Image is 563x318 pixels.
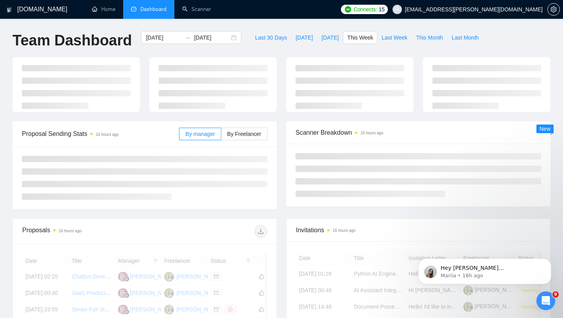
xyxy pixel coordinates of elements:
[416,33,443,42] span: This Month
[185,34,191,41] span: to
[382,33,407,42] span: Last Week
[13,31,132,50] h1: Team Dashboard
[317,31,343,44] button: [DATE]
[552,291,559,298] span: 9
[360,131,383,135] time: 16 hours ago
[146,33,181,42] input: Start date
[447,31,483,44] button: Last Month
[22,129,179,139] span: Proposal Sending Stats
[548,6,559,13] span: setting
[333,228,355,233] time: 16 hours ago
[394,7,400,12] span: user
[347,33,373,42] span: This Week
[345,6,351,13] img: upwork-logo.png
[547,3,560,16] button: setting
[251,31,291,44] button: Last 30 Days
[296,128,541,137] span: Scanner Breakdown
[547,6,560,13] a: setting
[379,5,385,14] span: 15
[140,6,167,13] span: Dashboard
[131,6,136,12] span: dashboard
[255,33,287,42] span: Last 30 Days
[353,5,377,14] span: Connects:
[343,31,377,44] button: This Week
[22,225,145,238] div: Proposals
[194,33,230,42] input: End date
[96,132,118,137] time: 16 hours ago
[452,33,479,42] span: Last Month
[291,31,317,44] button: [DATE]
[412,31,447,44] button: This Month
[536,291,555,310] iframe: Intercom live chat
[296,33,313,42] span: [DATE]
[7,4,12,16] img: logo
[185,34,191,41] span: swap-right
[377,31,412,44] button: Last Week
[185,131,215,137] span: By manager
[540,126,550,132] span: New
[321,33,339,42] span: [DATE]
[407,242,563,297] iframe: Intercom notifications message
[296,225,541,235] span: Invitations
[182,6,211,13] a: searchScanner
[92,6,115,13] a: homeHome
[227,131,261,137] span: By Freelancer
[59,229,81,233] time: 16 hours ago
